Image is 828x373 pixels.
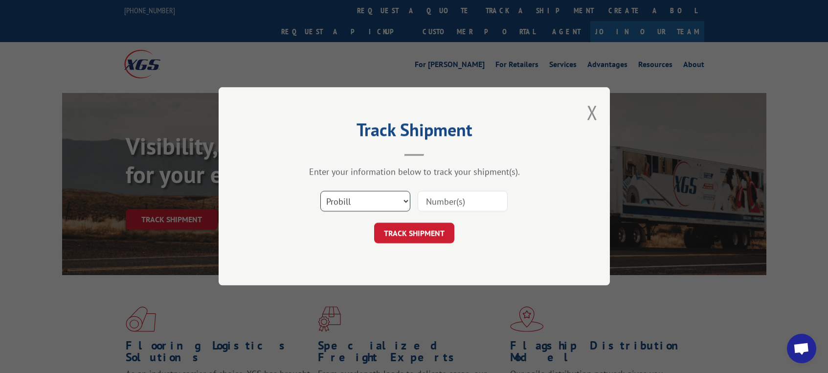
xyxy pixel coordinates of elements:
button: Close modal [587,99,598,125]
input: Number(s) [418,191,508,212]
div: Open chat [787,334,816,363]
div: Enter your information below to track your shipment(s). [268,166,561,178]
button: TRACK SHIPMENT [374,223,454,244]
h2: Track Shipment [268,123,561,141]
